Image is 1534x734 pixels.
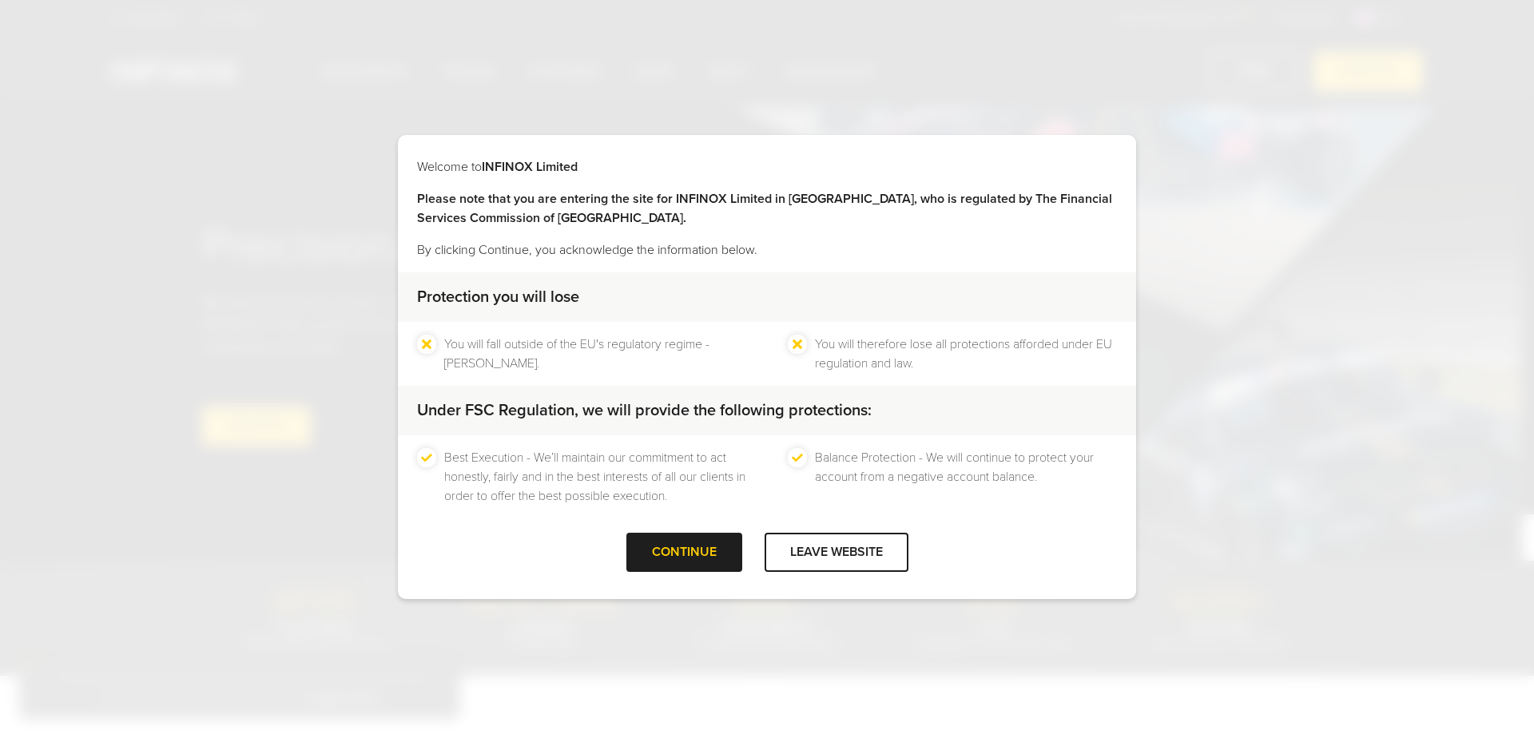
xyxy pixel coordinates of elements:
div: CONTINUE [626,533,742,572]
strong: Please note that you are entering the site for INFINOX Limited in [GEOGRAPHIC_DATA], who is regul... [417,191,1112,226]
p: By clicking Continue, you acknowledge the information below. [417,240,1117,260]
li: Best Execution - We’ll maintain our commitment to act honestly, fairly and in the best interests ... [444,448,746,506]
div: LEAVE WEBSITE [765,533,908,572]
strong: Protection you will lose [417,288,579,307]
li: You will fall outside of the EU's regulatory regime - [PERSON_NAME]. [444,335,746,373]
li: Balance Protection - We will continue to protect your account from a negative account balance. [815,448,1117,506]
strong: Under FSC Regulation, we will provide the following protections: [417,401,872,420]
strong: INFINOX Limited [482,159,578,175]
li: You will therefore lose all protections afforded under EU regulation and law. [815,335,1117,373]
p: Welcome to [417,157,1117,177]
